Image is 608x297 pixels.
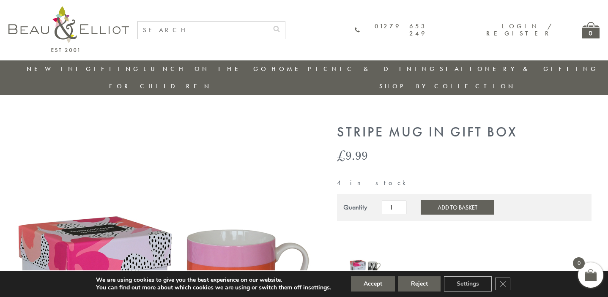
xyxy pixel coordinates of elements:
a: Dash Mug in Gift Box Spot Mug in Gift Box by Beau and Elliot [350,234,381,276]
button: Close GDPR Cookie Banner [495,278,510,290]
input: Product quantity [382,201,406,214]
input: SEARCH [138,22,268,39]
a: 01279 653 249 [355,23,427,38]
a: Stationery & Gifting [440,65,598,73]
a: For Children [109,82,212,90]
a: Home [271,65,305,73]
div: Quantity [343,204,367,211]
p: You can find out more about which cookies we are using or switch them off in . [96,284,331,292]
a: 0 [582,22,600,38]
a: Picnic & Dining [308,65,437,73]
bdi: 9.99 [337,147,368,164]
button: Reject [398,276,441,292]
a: New in! [27,65,83,73]
span: 0 [573,257,585,269]
a: Gifting [86,65,141,73]
img: Dash Mug in Gift Box Spot Mug in Gift Box by Beau and Elliot [350,234,381,274]
button: Accept [351,276,395,292]
a: Lunch On The Go [143,65,268,73]
button: Settings [444,276,492,292]
button: settings [308,284,330,292]
a: Login / Register [486,22,553,38]
img: logo [8,6,129,52]
h1: Stripe Mug in Gift Box [337,125,592,140]
p: We are using cookies to give you the best experience on our website. [96,276,331,284]
p: 4 in stock [337,179,592,187]
button: Add to Basket [421,200,494,215]
a: Shop by collection [379,82,516,90]
span: £ [337,147,345,164]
